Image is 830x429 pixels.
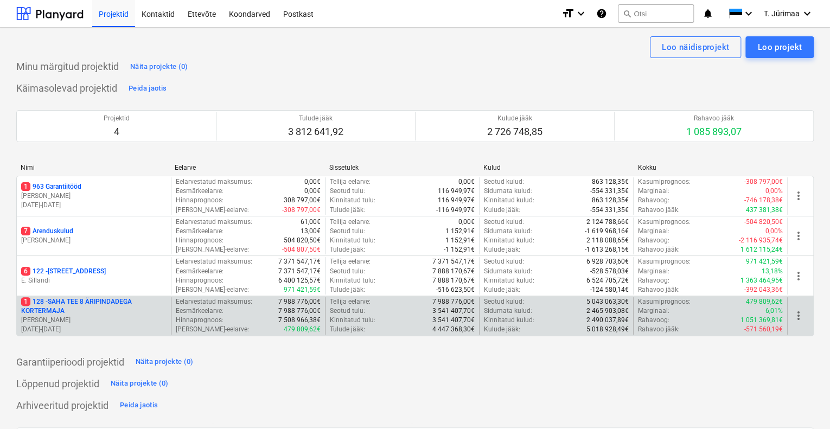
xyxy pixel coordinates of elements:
[458,177,475,187] p: 0,00€
[176,217,252,227] p: Eelarvestatud maksumus :
[686,125,742,138] p: 1 085 893,07
[129,82,167,95] div: Peida jaotis
[638,257,691,266] p: Kasumiprognoos :
[176,206,249,215] p: [PERSON_NAME]-eelarve :
[278,297,321,306] p: 7 988 776,00€
[176,297,252,306] p: Eelarvestatud maksumus :
[284,285,321,294] p: 971 421,59€
[432,297,475,306] p: 7 988 776,00€
[484,227,532,236] p: Sidumata kulud :
[278,267,321,276] p: 7 371 547,17€
[330,297,371,306] p: Tellija eelarve :
[21,267,167,285] div: 6122 -[STREET_ADDRESS]E. Sillandi
[436,285,475,294] p: -516 623,50€
[282,245,321,254] p: -504 807,50€
[176,257,252,266] p: Eelarvestatud maksumus :
[329,164,475,171] div: Sissetulek
[176,285,249,294] p: [PERSON_NAME]-eelarve :
[765,187,783,196] p: 0,00%
[16,377,99,390] p: Lõppenud projektid
[483,164,629,171] div: Kulud
[330,285,365,294] p: Tulude jääk :
[108,375,171,393] button: Näita projekte (0)
[330,217,371,227] p: Tellija eelarve :
[104,125,130,138] p: 4
[21,201,167,210] p: [DATE] - [DATE]
[586,276,629,285] p: 6 524 705,72€
[176,177,252,187] p: Eelarvestatud maksumus :
[740,276,783,285] p: 1 363 464,95€
[21,325,167,334] p: [DATE] - [DATE]
[330,245,365,254] p: Tulude jääk :
[792,270,805,283] span: more_vert
[432,276,475,285] p: 7 888 170,67€
[176,276,224,285] p: Hinnaprognoos :
[330,236,375,245] p: Kinnitatud tulu :
[739,236,783,245] p: -2 116 935,74€
[176,306,224,316] p: Eesmärkeelarve :
[586,297,629,306] p: 5 043 063,30€
[176,187,224,196] p: Eesmärkeelarve :
[590,285,629,294] p: -124 580,14€
[638,217,691,227] p: Kasumiprognoos :
[458,217,475,227] p: 0,00€
[585,227,629,236] p: -1 619 968,16€
[444,245,475,254] p: -1 152,91€
[744,196,783,205] p: -746 178,38€
[638,177,691,187] p: Kasumiprognoos :
[776,377,830,429] div: Chat Widget
[574,7,588,20] i: keyboard_arrow_down
[638,267,669,276] p: Marginaal :
[130,61,188,73] div: Näita projekte (0)
[638,206,680,215] p: Rahavoo jääk :
[484,325,520,334] p: Kulude jääk :
[288,125,343,138] p: 3 812 641,92
[21,297,167,316] p: 128 - SAHA TEE 8 ÄRIPINDADEGA KORTERMAJA
[176,325,249,334] p: [PERSON_NAME]-eelarve :
[484,267,532,276] p: Sidumata kulud :
[21,164,166,171] div: Nimi
[176,267,224,276] p: Eesmärkeelarve :
[278,276,321,285] p: 6 400 125,57€
[590,187,629,196] p: -554 331,35€
[436,206,475,215] p: -116 949,97€
[176,236,224,245] p: Hinnaprognoos :
[764,9,800,18] span: T. Jürimaa
[330,177,371,187] p: Tellija eelarve :
[746,257,783,266] p: 971 421,59€
[638,245,680,254] p: Rahavoo jääk :
[127,58,191,75] button: Näita projekte (0)
[136,356,194,368] div: Näita projekte (0)
[330,276,375,285] p: Kinnitatud tulu :
[330,306,365,316] p: Seotud tulu :
[484,276,534,285] p: Kinnitatud kulud :
[484,206,520,215] p: Kulude jääk :
[745,36,814,58] button: Loo projekt
[21,182,30,191] span: 1
[21,276,167,285] p: E. Sillandi
[792,189,805,202] span: more_vert
[117,397,161,414] button: Peida jaotis
[21,267,106,276] p: 122 - [STREET_ADDRESS]
[638,164,783,171] div: Kokku
[432,257,475,266] p: 7 371 547,17€
[484,196,534,205] p: Kinnitatud kulud :
[746,297,783,306] p: 479 809,62€
[792,309,805,322] span: more_vert
[432,267,475,276] p: 7 888 170,67€
[801,7,814,20] i: keyboard_arrow_down
[21,297,30,306] span: 1
[484,236,534,245] p: Kinnitatud kulud :
[301,217,321,227] p: 61,00€
[21,267,30,276] span: 6
[484,217,524,227] p: Seotud kulud :
[304,177,321,187] p: 0,00€
[21,227,73,236] p: Arenduskulud
[278,257,321,266] p: 7 371 547,17€
[16,356,124,369] p: Garantiiperioodi projektid
[638,285,680,294] p: Rahavoo jääk :
[176,196,224,205] p: Hinnaprognoos :
[561,7,574,20] i: format_size
[686,114,742,123] p: Rahavoo jääk
[288,114,343,123] p: Tulude jääk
